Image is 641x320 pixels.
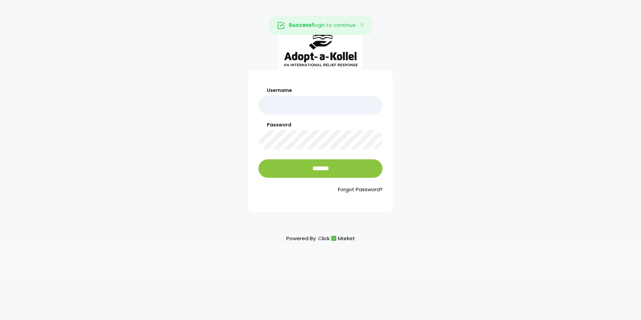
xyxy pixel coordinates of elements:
[353,16,372,35] button: Close
[331,236,336,241] img: cm_icon.png
[286,234,355,243] p: Powered By:
[279,22,362,70] img: aak_logo_sm.jpeg
[258,87,383,94] label: Username
[318,234,355,243] a: ClickMarket
[289,21,313,29] strong: Success!
[258,186,383,194] a: Forgot Password?
[258,121,383,128] label: Password
[269,16,372,35] div: login to continue.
